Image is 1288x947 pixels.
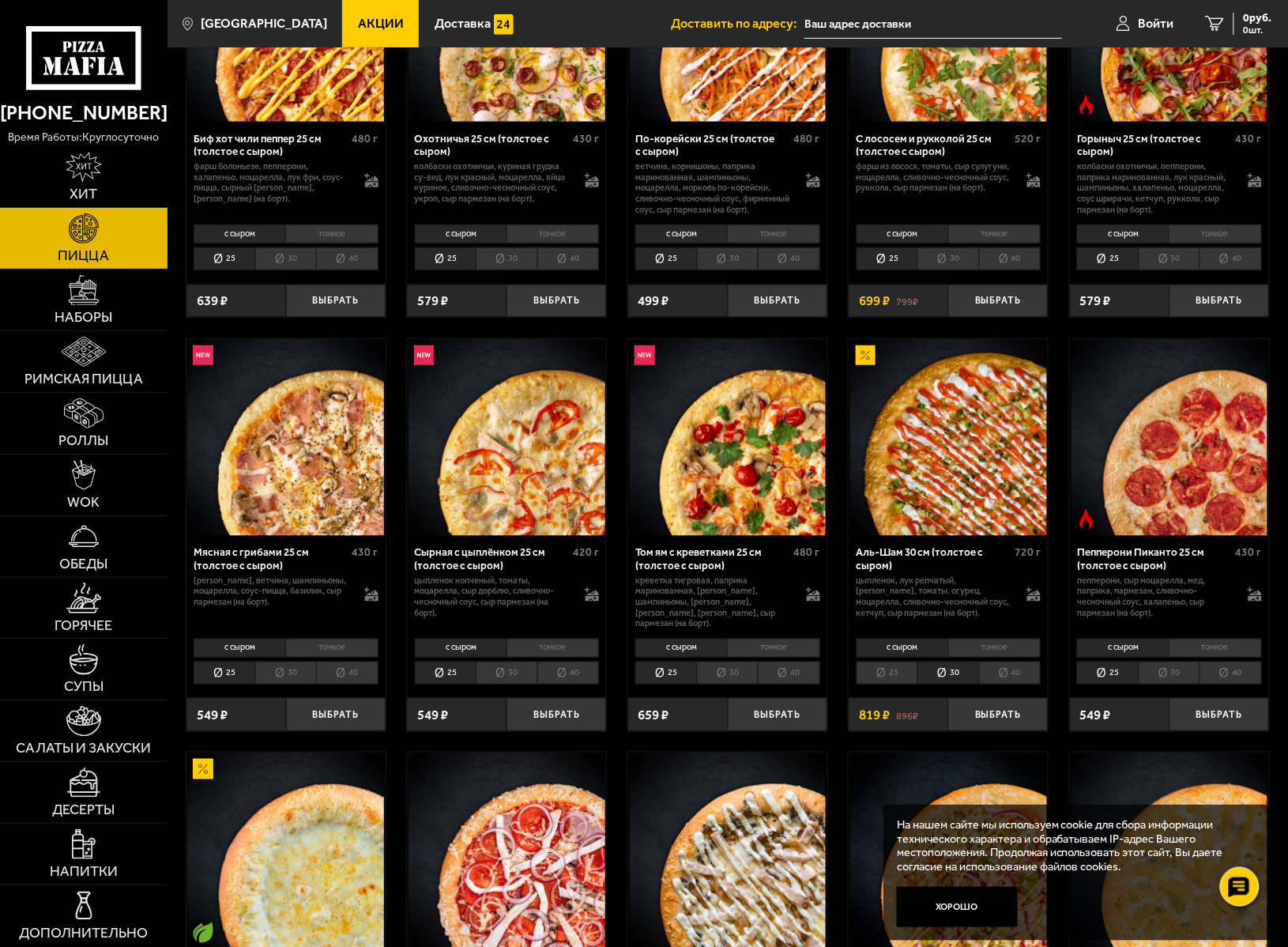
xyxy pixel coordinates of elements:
span: Доставка [435,17,491,30]
img: Мясная с грибами 25 см (толстое с сыром) [187,339,384,536]
p: На нашем сайте мы используем cookie для сбора информации технического характера и обрабатываем IP... [897,818,1247,873]
div: Пепперони Пиканто 25 см (толстое с сыром) [1077,545,1231,572]
img: Острое блюдо [1076,95,1096,115]
div: По-корейски 25 см (толстое с сыром) [635,132,789,158]
span: 430 г [352,545,378,559]
li: 40 [758,662,819,685]
li: с сыром [415,224,507,243]
li: тонкое [285,224,378,243]
span: 430 г [1236,545,1262,559]
p: ветчина, корнишоны, паприка маринованная, шампиньоны, моцарелла, морковь по-корейски, сливочно-че... [635,161,792,215]
span: Войти [1139,17,1174,30]
s: 799 ₽ [897,294,919,307]
p: колбаски охотничьи, куриная грудка су-вид, лук красный, моцарелла, яйцо куриное, сливочно-чесночн... [415,161,571,204]
a: НовинкаТом ям с креветками 25 см (толстое с сыром) [628,339,827,536]
span: Напитки [50,865,118,879]
p: креветка тигровая, паприка маринованная, [PERSON_NAME], шампиньоны, [PERSON_NAME], [PERSON_NAME],... [635,575,792,629]
li: с сыром [1077,224,1169,243]
li: 25 [635,247,696,270]
img: Новинка [635,345,654,365]
li: тонкое [727,224,819,243]
span: 579 ₽ [417,294,448,307]
p: цыпленок копченый, томаты, моцарелла, сыр дорблю, сливочно-чесночный соус, сыр пармезан (на борт). [415,575,571,618]
li: 30 [476,247,537,270]
span: 480 г [794,545,820,559]
div: Мясная с грибами 25 см (толстое с сыром) [194,545,348,572]
li: 40 [1199,662,1261,685]
li: 40 [1199,247,1261,270]
img: 15daf4d41897b9f0e9f617042186c801.svg [494,14,514,34]
li: 25 [194,662,254,685]
li: 30 [697,247,758,270]
span: 420 г [573,545,599,559]
img: Новинка [193,345,213,365]
li: 40 [979,662,1041,685]
span: 430 г [1236,132,1262,145]
img: Пепперони Пиканто 25 см (толстое с сыром) [1071,339,1268,536]
li: 30 [1139,247,1199,270]
li: с сыром [415,639,507,658]
img: Вегетарианское блюдо [193,922,213,942]
li: тонкое [1169,639,1261,658]
span: 520 г [1015,132,1041,145]
div: Аль-Шам 30 см (толстое с сыром) [857,545,1011,572]
a: НовинкаСырная с цыплёнком 25 см (толстое с сыром) [407,339,606,536]
span: Наборы [55,311,112,325]
img: Острое блюдо [1076,509,1096,529]
a: АкционныйАль-Шам 30 см (толстое с сыром) [849,339,1048,536]
li: 30 [697,662,758,685]
button: Выбрать [948,698,1048,731]
img: Сырная с цыплёнком 25 см (толстое с сыром) [409,339,605,536]
span: WOK [67,496,100,510]
span: 480 г [352,132,378,145]
button: Выбрать [948,285,1048,318]
p: пепперони, сыр Моцарелла, мед, паприка, пармезан, сливочно-чесночный соус, халапеньо, сыр пармеза... [1077,575,1233,618]
span: 720 г [1015,545,1041,559]
li: 30 [917,247,978,270]
button: Выбрать [728,285,827,318]
div: Том ям с креветками 25 см (толстое с сыром) [635,545,789,572]
button: Выбрать [728,698,827,731]
span: 819 ₽ [859,708,890,722]
button: Выбрать [507,698,606,731]
li: 40 [537,662,599,685]
li: тонкое [948,639,1041,658]
li: тонкое [507,224,599,243]
li: 40 [979,247,1041,270]
li: тонкое [285,639,378,658]
li: с сыром [635,639,727,658]
li: 30 [917,662,978,685]
li: 30 [255,662,316,685]
p: [PERSON_NAME], ветчина, шампиньоны, моцарелла, соус-пицца, базилик, сыр пармезан (на борт). [194,575,350,608]
li: 40 [316,247,378,270]
span: 549 ₽ [1080,708,1111,722]
li: 25 [857,247,917,270]
p: колбаски Охотничьи, пепперони, паприка маринованная, лук красный, шампиньоны, халапеньо, моцарелл... [1077,161,1233,215]
span: 549 ₽ [197,708,228,722]
img: Новинка [414,345,434,365]
li: 25 [415,247,476,270]
span: Доставить по адресу: [671,17,804,30]
div: Биф хот чили пеппер 25 см (толстое с сыром) [194,132,348,158]
img: Акционный [193,759,213,779]
a: НовинкаМясная с грибами 25 см (толстое с сыром) [186,339,386,536]
li: 30 [1139,662,1199,685]
div: Сырная с цыплёнком 25 см (толстое с сыром) [415,545,569,572]
button: Хорошо [897,887,1018,927]
li: тонкое [727,639,819,658]
button: Выбрать [1169,285,1269,318]
li: 25 [1077,247,1138,270]
li: 40 [537,247,599,270]
button: Выбрать [507,285,606,318]
div: Охотничья 25 см (толстое с сыром) [415,132,569,158]
span: 499 ₽ [638,294,669,307]
li: 40 [316,662,378,685]
span: 549 ₽ [417,708,448,722]
span: Дополнительно [19,926,148,941]
li: с сыром [857,224,948,243]
img: Аль-Шам 30 см (толстое с сыром) [850,339,1047,536]
span: 480 г [794,132,820,145]
img: Акционный [856,345,876,365]
div: Горыныч 25 см (толстое с сыром) [1077,132,1231,158]
p: фарш из лосося, томаты, сыр сулугуни, моцарелла, сливочно-чесночный соус, руккола, сыр пармезан (... [857,161,1013,194]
